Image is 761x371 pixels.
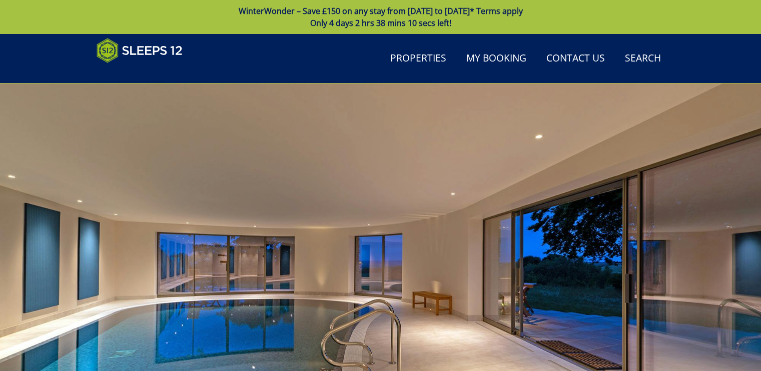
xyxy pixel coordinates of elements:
[542,47,609,70] a: Contact Us
[92,69,197,77] iframe: Customer reviews powered by Trustpilot
[462,47,530,70] a: My Booking
[621,47,665,70] a: Search
[97,38,183,63] img: Sleeps 12
[386,47,450,70] a: Properties
[310,17,451,28] span: Only 4 days 2 hrs 38 mins 10 secs left!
